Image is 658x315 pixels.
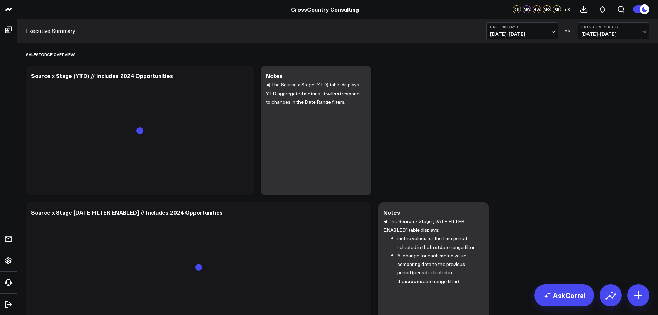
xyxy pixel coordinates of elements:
div: Salesforce Overview [26,46,75,62]
a: AskCorral [534,284,594,306]
div: Source x Stage [DATE FILTER ENABLED] // Includes 2024 Opportunities [31,209,223,216]
button: Last 30 Days[DATE]-[DATE] [486,22,558,39]
div: GW [533,5,541,13]
div: Notes [383,209,400,216]
div: CS [513,5,521,13]
p: ◀ The Source x Stage [DATE FILTER ENABLED] table displays: [383,217,478,234]
span: [DATE] - [DATE] [581,31,646,37]
b: not [333,90,342,97]
li: metric values for the time period selected in the date range filter [397,234,478,251]
div: ◀ The Source x Stage (YTD) table displays YTD aggregated metrics. It will respond to changes in t... [266,81,366,188]
button: +8 [563,5,571,13]
b: Last 30 Days [490,25,554,29]
div: MO [543,5,551,13]
a: CrossCountry Consulting [291,6,359,13]
div: Source x Stage (YTD) // Includes 2024 Opportunities [31,72,173,80]
div: MW [523,5,531,13]
b: second [404,278,423,285]
span: [DATE] - [DATE] [490,31,554,37]
b: Previous Period [581,25,646,29]
a: Executive Summary [26,27,75,35]
div: RE [553,5,561,13]
div: Notes [266,72,283,80]
span: + 8 [564,7,570,12]
b: first [429,243,440,250]
li: % change for each metric value, comparing data to the previous period (period selected in the dat... [397,251,478,286]
button: Previous Period[DATE]-[DATE] [578,22,649,39]
div: VS [562,29,574,33]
